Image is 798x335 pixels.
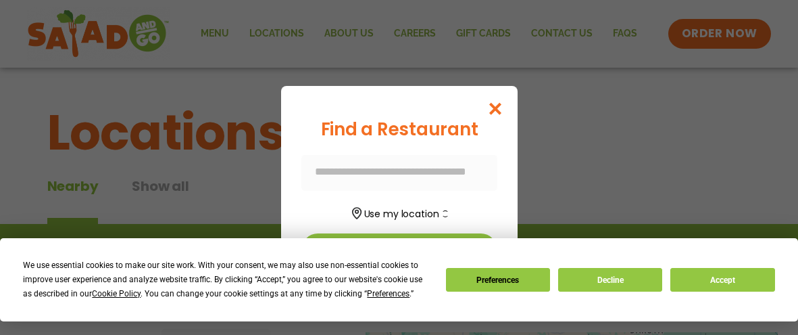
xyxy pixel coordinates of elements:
[301,233,497,267] button: Search
[23,259,429,301] div: We use essential cookies to make our site work. With your consent, we may also use non-essential ...
[670,268,774,292] button: Accept
[473,86,517,131] button: Close modal
[558,268,662,292] button: Decline
[446,268,550,292] button: Preferences
[301,116,497,143] div: Find a Restaurant
[367,289,409,298] span: Preferences
[92,289,141,298] span: Cookie Policy
[301,203,497,221] button: Use my location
